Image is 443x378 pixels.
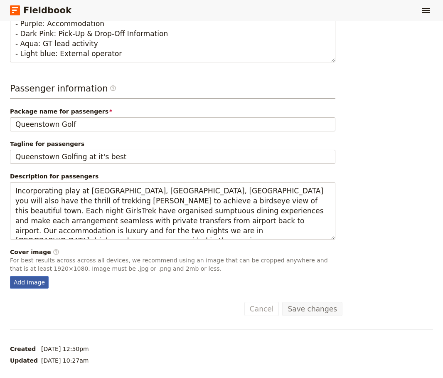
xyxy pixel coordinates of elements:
[244,302,279,316] button: Cancel
[41,345,89,353] span: [DATE] 12:50pm
[10,82,335,99] h3: Passenger information
[53,249,59,255] span: ​
[10,172,335,180] span: Description for passengers
[10,256,335,273] p: For best results across across all devices, we recommend using an image that can be cropped anywh...
[41,356,89,365] span: [DATE] 10:27am
[282,302,342,316] button: Save changes
[10,276,49,289] div: Add image
[110,85,116,95] span: ​
[110,85,116,91] span: ​
[10,150,335,164] input: Tagline for passengers
[10,117,335,131] input: Package name for passengers
[10,107,335,116] span: Package name for passengers
[10,356,38,365] span: Updated
[10,140,335,148] span: Tagline for passengers
[419,3,433,17] button: Show menu
[10,3,71,17] a: Fieldbook
[10,345,38,353] span: Created
[10,248,335,256] div: Cover image
[10,182,335,240] textarea: Description for passengers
